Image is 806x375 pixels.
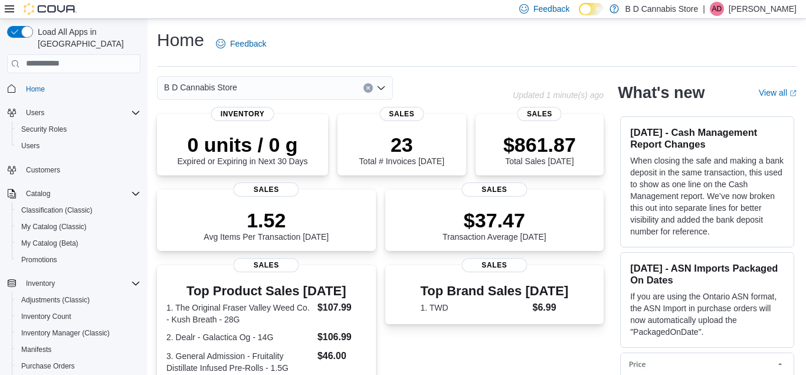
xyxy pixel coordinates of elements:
p: $861.87 [503,133,576,156]
a: Inventory Manager (Classic) [17,326,114,340]
p: 1.52 [204,208,329,232]
button: Clear input [363,83,373,93]
dd: $6.99 [533,301,569,315]
span: Sales [379,107,424,121]
div: Total Sales [DATE] [503,133,576,166]
a: Classification (Classic) [17,203,97,217]
span: Customers [26,165,60,175]
p: 23 [359,133,444,156]
span: Manifests [21,345,51,354]
span: Adjustments (Classic) [17,293,140,307]
span: AD [712,2,722,16]
button: Users [2,105,145,121]
span: Promotions [21,255,57,265]
h3: Top Product Sales [DATE] [166,284,366,298]
button: Inventory Manager (Classic) [12,325,145,341]
button: My Catalog (Classic) [12,219,145,235]
span: My Catalog (Beta) [21,239,78,248]
p: | [703,2,705,16]
button: Inventory Count [12,308,145,325]
span: Home [21,81,140,96]
button: Adjustments (Classic) [12,292,145,308]
span: Inventory Manager (Classic) [17,326,140,340]
dd: $106.99 [317,330,366,344]
span: Customers [21,162,140,177]
a: Security Roles [17,122,71,136]
h2: What's new [618,83,705,102]
button: Classification (Classic) [12,202,145,219]
button: Catalog [21,187,55,201]
span: Sales [461,258,527,272]
span: Users [21,106,140,120]
button: Inventory [2,275,145,292]
button: Customers [2,161,145,178]
a: Home [21,82,50,96]
span: My Catalog (Beta) [17,236,140,250]
a: Customers [21,163,65,177]
dt: 1. TWD [420,302,527,314]
a: My Catalog (Beta) [17,236,83,250]
dd: $46.00 [317,349,366,363]
h1: Home [157,28,204,52]
span: Inventory Count [21,312,71,321]
img: Cova [24,3,77,15]
input: Dark Mode [579,3,604,15]
svg: External link [789,90,797,97]
h3: [DATE] - ASN Imports Packaged On Dates [630,262,784,286]
span: Security Roles [21,125,67,134]
span: Security Roles [17,122,140,136]
span: Users [17,139,140,153]
button: Open list of options [376,83,386,93]
button: My Catalog (Beta) [12,235,145,252]
a: Feedback [211,32,271,56]
p: When closing the safe and making a bank deposit in the same transaction, this used to show as one... [630,155,784,237]
dd: $107.99 [317,301,366,315]
span: Purchase Orders [17,359,140,373]
a: Purchase Orders [17,359,80,373]
span: Manifests [17,343,140,357]
a: View allExternal link [759,88,797,97]
button: Manifests [12,341,145,358]
span: Load All Apps in [GEOGRAPHIC_DATA] [33,26,140,50]
a: My Catalog (Classic) [17,220,91,234]
button: Security Roles [12,121,145,138]
dt: 2. Dealr - Galactica Og - 14G [166,331,313,343]
a: Adjustments (Classic) [17,293,94,307]
dt: 1. The Original Fraser Valley Weed Co. - Kush Breath - 28G [166,302,313,325]
span: Inventory [211,107,274,121]
button: Home [2,80,145,97]
span: B D Cannabis Store [164,80,237,94]
span: Sales [234,258,299,272]
a: Users [17,139,44,153]
span: Adjustments (Classic) [21,295,90,305]
button: Users [12,138,145,154]
div: Aman Dhillon [710,2,724,16]
span: My Catalog (Classic) [17,220,140,234]
a: Inventory Count [17,309,76,324]
p: 0 units / 0 g [178,133,308,156]
button: Users [21,106,49,120]
a: Promotions [17,253,62,267]
p: [PERSON_NAME] [729,2,797,16]
span: Sales [234,182,299,197]
div: Avg Items Per Transaction [DATE] [204,208,329,242]
div: Expired or Expiring in Next 30 Days [178,133,308,166]
span: Feedback [533,3,569,15]
span: Feedback [230,38,266,50]
h3: Top Brand Sales [DATE] [420,284,568,298]
span: Catalog [21,187,140,201]
span: Purchase Orders [21,361,75,371]
span: Classification (Classic) [21,206,93,215]
p: If you are using the Ontario ASN format, the ASN Import in purchase orders will now automatically... [630,291,784,338]
span: Users [21,141,40,151]
span: Catalog [26,189,50,198]
span: My Catalog (Classic) [21,222,87,231]
a: Manifests [17,343,56,357]
button: Inventory [21,276,60,291]
button: Catalog [2,185,145,202]
h3: [DATE] - Cash Management Report Changes [630,126,784,150]
p: Updated 1 minute(s) ago [513,90,604,100]
span: Sales [461,182,527,197]
span: Promotions [17,253,140,267]
span: Sales [517,107,562,121]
